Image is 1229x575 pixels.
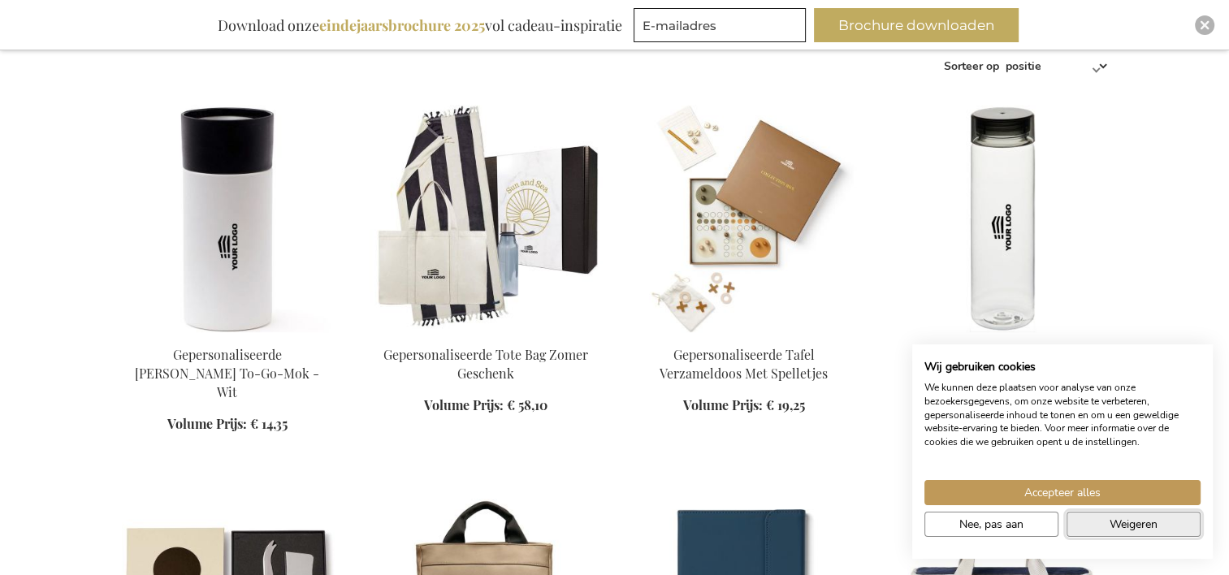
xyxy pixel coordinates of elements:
input: E-mailadres [634,8,806,42]
span: Volume Prijs: [167,415,247,432]
a: Cott RPET water bottle 600 ML [886,326,1119,341]
p: We kunnen deze plaatsen voor analyse van onze bezoekersgegevens, om onze website te verbeteren, g... [924,381,1201,449]
a: Gepersonaliseerde [PERSON_NAME] To-Go-Mok - Wit [135,346,319,400]
span: Nee, pas aan [959,516,1023,533]
h2: Wij gebruiken cookies [924,360,1201,374]
button: Alle cookies weigeren [1067,512,1201,537]
a: Gepersonaliseerde Tafel Verzameldoos Met Spelletjes [660,346,828,382]
a: Personalised Otis Thermo To-Go-Mug [111,326,344,341]
span: € 58,10 [507,396,547,413]
img: Personalised Summer Bag Gift [370,105,602,332]
div: Close [1195,15,1214,35]
span: Weigeren [1110,516,1158,533]
a: Volume Prijs: € 19,25 [683,396,805,415]
a: Personalised Summer Bag Gift [370,326,602,341]
button: Accepteer alle cookies [924,480,1201,505]
span: Volume Prijs: [424,396,504,413]
a: Volume Prijs: € 14,35 [167,415,288,434]
span: Volume Prijs: [683,396,763,413]
span: € 19,25 [766,396,805,413]
a: Collection Box Of Games [628,326,860,341]
span: € 14,35 [250,415,288,432]
button: Brochure downloaden [814,8,1019,42]
a: Volume Prijs: € 58,10 [424,396,547,415]
img: Collection Box Of Games [628,105,860,332]
img: Cott RPET water bottle 600 ML [886,105,1119,332]
form: marketing offers and promotions [634,8,811,47]
span: Accepteer alles [1024,484,1101,501]
img: Close [1200,20,1210,30]
a: Gepersonaliseerde Tote Bag Zomer Geschenk [383,346,588,382]
label: Sorteer op [944,58,999,74]
button: Pas cookie voorkeuren aan [924,512,1058,537]
img: Personalised Otis Thermo To-Go-Mug [111,105,344,332]
b: eindejaarsbrochure 2025 [319,15,485,35]
div: Download onze vol cadeau-inspiratie [210,8,630,42]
